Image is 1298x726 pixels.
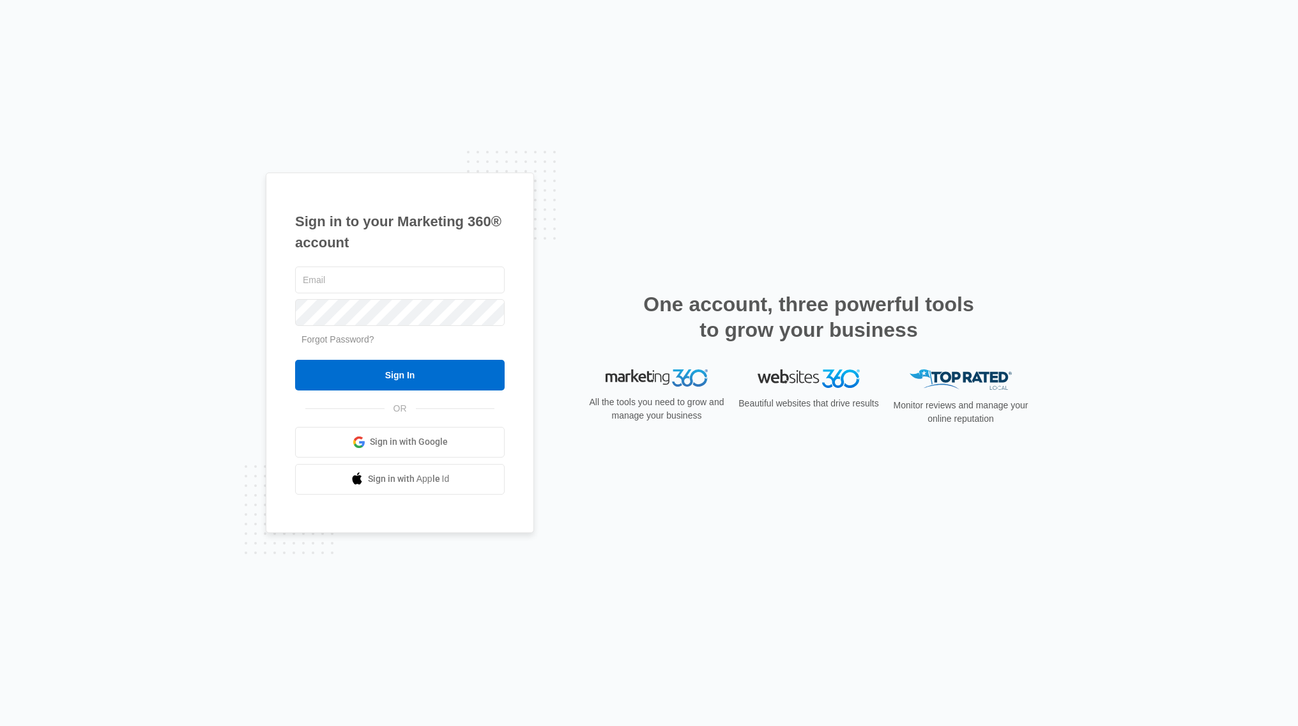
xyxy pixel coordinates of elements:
span: Sign in with Apple Id [368,472,450,486]
img: Marketing 360 [606,369,708,387]
img: Websites 360 [758,369,860,388]
span: Sign in with Google [370,435,448,449]
a: Forgot Password? [302,334,374,344]
p: Monitor reviews and manage your online reputation [889,399,1032,426]
a: Sign in with Google [295,427,505,458]
span: OR [385,402,416,415]
a: Sign in with Apple Id [295,464,505,495]
img: Top Rated Local [910,369,1012,390]
p: All the tools you need to grow and manage your business [585,396,728,422]
h2: One account, three powerful tools to grow your business [639,291,978,343]
input: Sign In [295,360,505,390]
p: Beautiful websites that drive results [737,397,880,410]
h1: Sign in to your Marketing 360® account [295,211,505,253]
input: Email [295,266,505,293]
